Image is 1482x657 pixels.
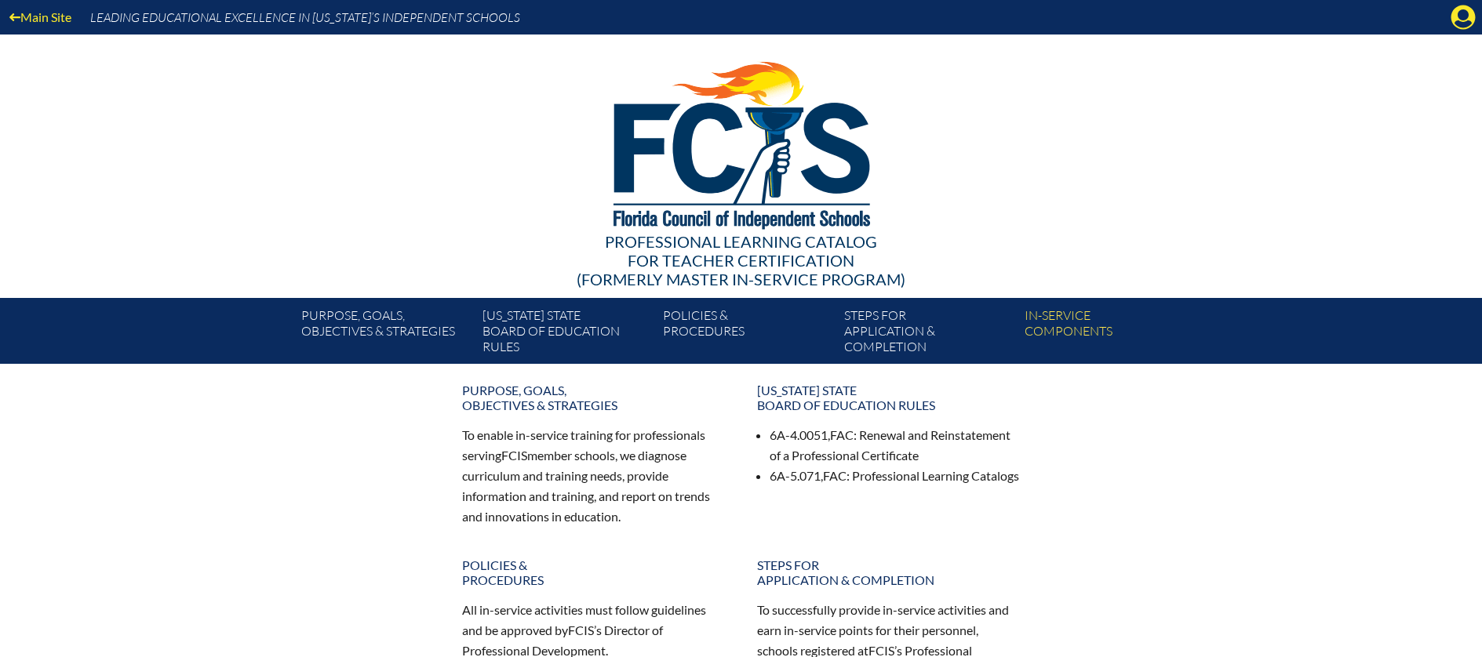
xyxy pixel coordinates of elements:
span: FCIS [568,623,594,637]
a: Main Site [3,6,78,27]
div: Professional Learning Catalog (formerly Master In-service Program) [289,232,1193,289]
span: for Teacher Certification [628,251,854,270]
li: 6A-4.0051, : Renewal and Reinstatement of a Professional Certificate [770,425,1021,466]
a: [US_STATE] StateBoard of Education rules [748,376,1030,419]
a: In-servicecomponents [1018,304,1199,364]
a: Policies &Procedures [453,551,735,593]
a: Policies &Procedures [657,304,837,364]
svg: Manage account [1451,5,1476,30]
a: Steps forapplication & completion [838,304,1018,364]
img: FCISlogo221.eps [579,34,903,249]
li: 6A-5.071, : Professional Learning Catalogs [770,466,1021,486]
a: Purpose, goals,objectives & strategies [453,376,735,419]
a: Steps forapplication & completion [748,551,1030,593]
p: To enable in-service training for professionals serving member schools, we diagnose curriculum an... [462,425,726,526]
span: FAC [830,427,854,442]
a: [US_STATE] StateBoard of Education rules [476,304,657,364]
span: FCIS [501,448,527,463]
a: Purpose, goals,objectives & strategies [295,304,475,364]
span: FAC [823,468,847,483]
